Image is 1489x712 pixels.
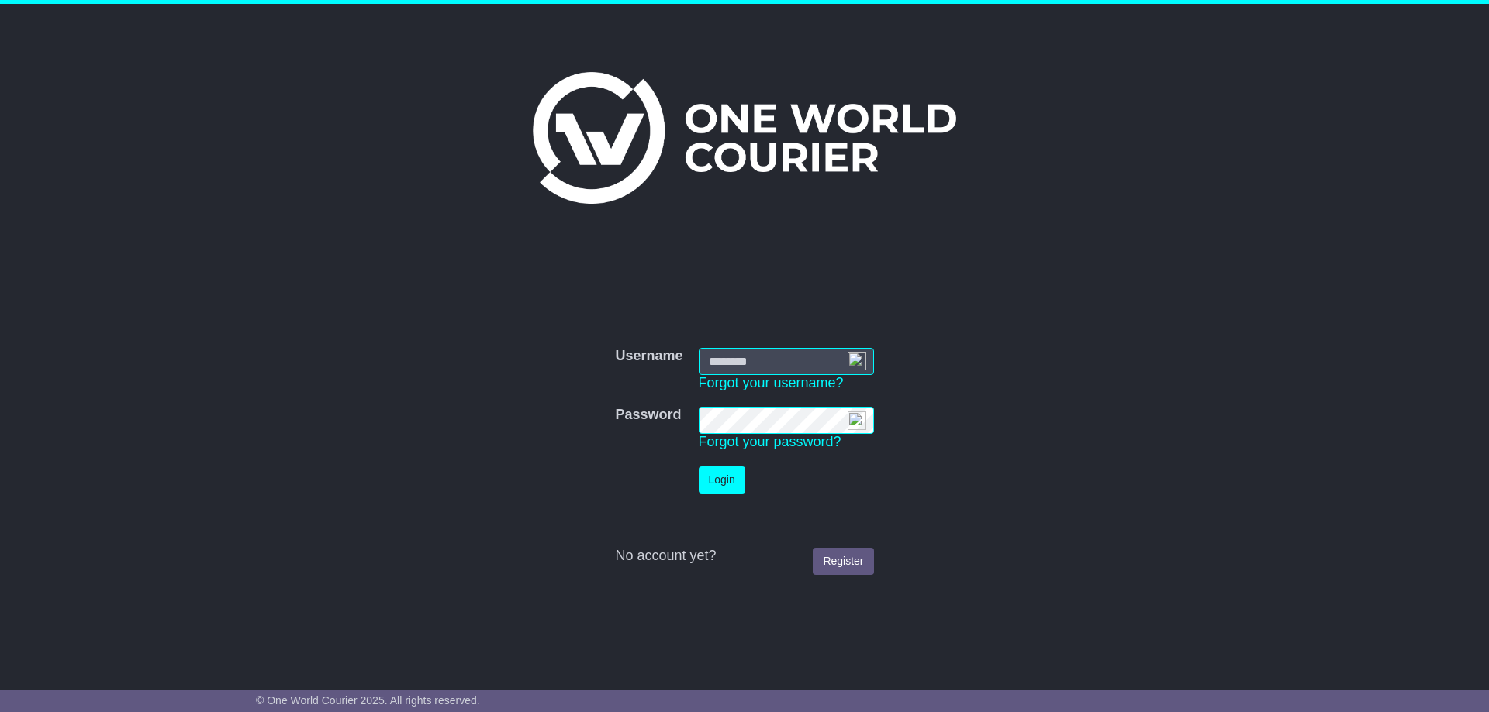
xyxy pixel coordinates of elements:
img: npw-badge-icon-locked.svg [848,411,866,430]
a: Register [813,548,873,575]
label: Password [615,407,681,424]
label: Username [615,348,682,365]
div: No account yet? [615,548,873,565]
a: Forgot your username? [699,375,844,390]
img: npw-badge-icon-locked.svg [848,352,866,370]
span: © One World Courier 2025. All rights reserved. [256,694,480,707]
a: Forgot your password? [699,434,841,449]
img: One World [533,72,956,204]
button: Login [699,466,745,494]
